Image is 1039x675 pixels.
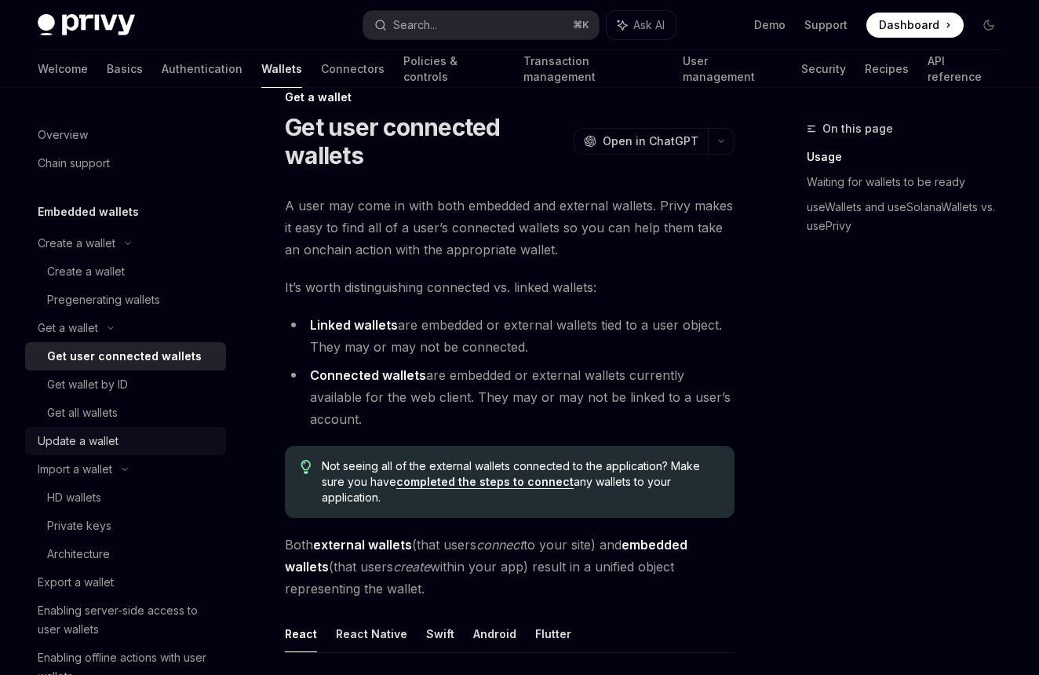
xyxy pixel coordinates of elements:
a: API reference [928,50,1001,88]
a: Welcome [38,50,88,88]
span: Dashboard [879,17,939,33]
a: Get user connected wallets [25,342,226,370]
strong: Linked wallets [310,317,398,333]
a: HD wallets [25,483,226,512]
button: Flutter [535,615,571,652]
strong: Connected wallets [310,367,426,383]
em: connect [476,537,523,553]
a: Export a wallet [25,568,226,597]
span: Ask AI [633,17,665,33]
a: Dashboard [866,13,964,38]
em: create [393,559,430,575]
button: Ask AI [607,11,676,39]
div: Get a wallet [38,319,98,337]
img: dark logo [38,14,135,36]
a: Usage [807,144,1014,170]
a: User management [683,50,782,88]
button: Open in ChatGPT [574,128,708,155]
div: Create a wallet [38,234,115,253]
button: Swift [426,615,454,652]
span: It’s worth distinguishing connected vs. linked wallets: [285,276,735,298]
a: Security [801,50,846,88]
a: Enabling server-side access to user wallets [25,597,226,644]
strong: external wallets [313,537,412,553]
span: On this page [822,119,893,138]
div: Export a wallet [38,573,114,592]
div: HD wallets [47,488,101,507]
span: ⌘ K [573,19,589,31]
div: Enabling server-side access to user wallets [38,601,217,639]
div: Private keys [47,516,111,535]
a: Support [804,17,848,33]
svg: Tip [301,460,312,474]
a: Recipes [865,50,909,88]
h5: Embedded wallets [38,202,139,221]
a: Pregenerating wallets [25,286,226,314]
button: React [285,615,317,652]
h1: Get user connected wallets [285,113,567,170]
a: completed the steps to connect [396,475,574,489]
a: Update a wallet [25,427,226,455]
a: Architecture [25,540,226,568]
span: Not seeing all of the external wallets connected to the application? Make sure you have any walle... [322,458,719,505]
a: Get wallet by ID [25,370,226,399]
span: Both (that users to your site) and (that users within your app) result in a unified object repres... [285,534,735,600]
div: Overview [38,126,88,144]
a: Authentication [162,50,242,88]
a: Demo [754,17,786,33]
a: Policies & controls [403,50,505,88]
a: Transaction management [523,50,664,88]
a: Overview [25,121,226,149]
div: Pregenerating wallets [47,290,160,309]
button: Android [473,615,516,652]
div: Chain support [38,154,110,173]
a: Create a wallet [25,257,226,286]
li: are embedded or external wallets currently available for the web client. They may or may not be l... [285,364,735,430]
a: useWallets and useSolanaWallets vs. usePrivy [807,195,1014,239]
div: Get wallet by ID [47,375,128,394]
a: Connectors [321,50,385,88]
a: Chain support [25,149,226,177]
a: Get all wallets [25,399,226,427]
div: Architecture [47,545,110,564]
button: Search...⌘K [363,11,600,39]
div: Update a wallet [38,432,118,451]
li: are embedded or external wallets tied to a user object. They may or may not be connected. [285,314,735,358]
button: React Native [336,615,407,652]
div: Get user connected wallets [47,347,202,366]
a: Basics [107,50,143,88]
div: Get a wallet [285,89,735,105]
span: Open in ChatGPT [603,133,698,149]
div: Get all wallets [47,403,118,422]
button: Toggle dark mode [976,13,1001,38]
div: Import a wallet [38,460,112,479]
div: Create a wallet [47,262,125,281]
span: A user may come in with both embedded and external wallets. Privy makes it easy to find all of a ... [285,195,735,261]
div: Search... [393,16,437,35]
a: Private keys [25,512,226,540]
a: Waiting for wallets to be ready [807,170,1014,195]
a: Wallets [261,50,302,88]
